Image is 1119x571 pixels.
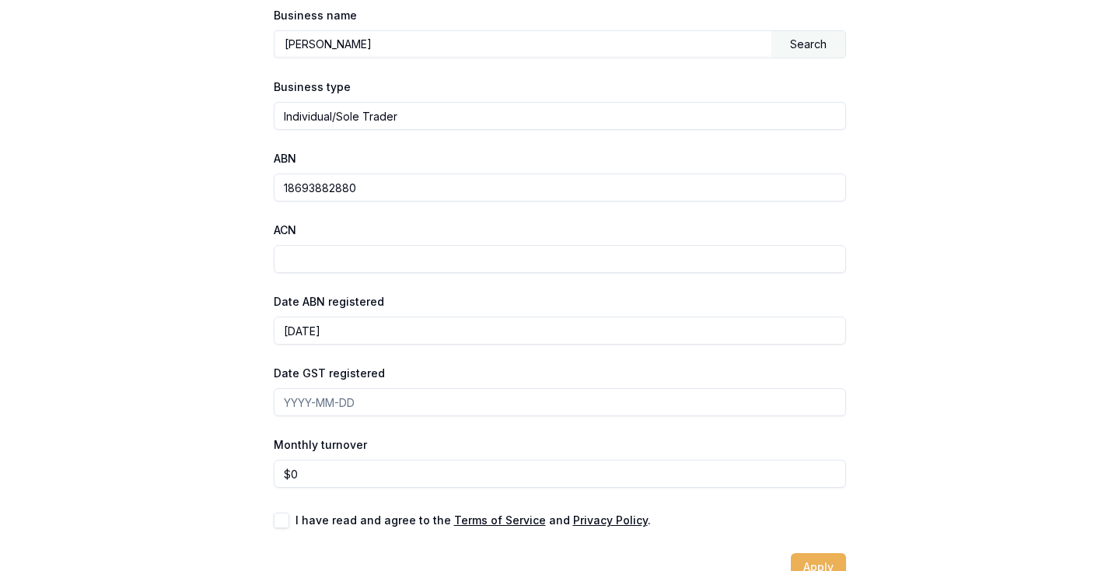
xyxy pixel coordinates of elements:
input: YYYY-MM-DD [274,317,846,345]
label: ABN [274,152,296,165]
label: ACN [274,223,296,236]
label: Date ABN registered [274,295,384,308]
input: YYYY-MM-DD [274,388,846,416]
label: Date GST registered [274,366,385,380]
label: Monthly turnover [274,438,367,451]
div: Search [771,31,845,58]
a: Privacy Policy [573,513,648,527]
input: $ [274,460,846,488]
label: I have read and agree to the and . [295,515,651,526]
label: Business name [274,9,357,22]
label: Business type [274,80,351,93]
input: Enter business name [275,31,771,56]
a: Terms of Service [454,513,546,527]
